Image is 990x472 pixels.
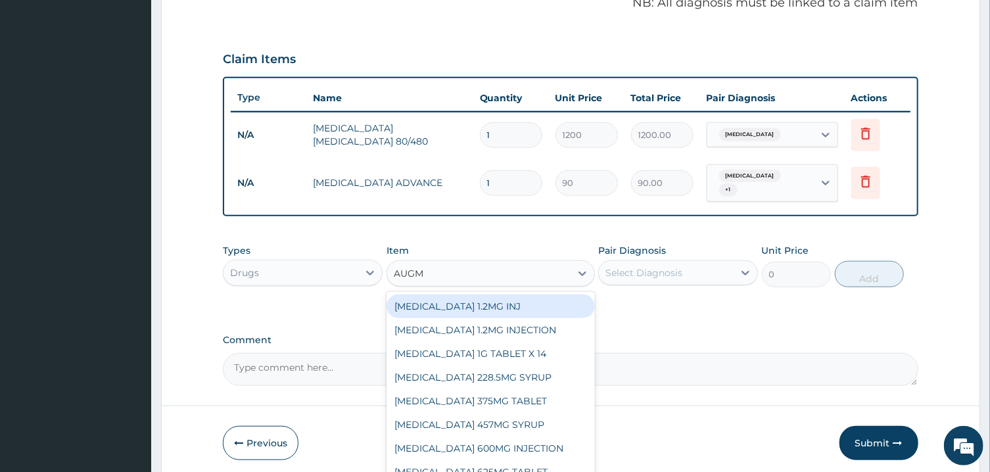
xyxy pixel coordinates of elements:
label: Types [223,245,250,256]
h3: Claim Items [223,53,296,67]
div: [MEDICAL_DATA] 1.2MG INJ [387,295,595,318]
label: Comment [223,335,918,346]
td: N/A [231,123,306,147]
div: Chat with us now [68,74,221,91]
th: Type [231,85,306,110]
div: [MEDICAL_DATA] 375MG TABLET [387,389,595,413]
label: Item [387,244,409,257]
th: Name [306,85,473,111]
div: [MEDICAL_DATA] 1G TABLET X 14 [387,342,595,366]
th: Total Price [625,85,700,111]
div: Select Diagnosis [605,266,682,279]
button: Submit [839,426,918,460]
span: + 1 [719,183,738,197]
th: Actions [845,85,910,111]
td: N/A [231,171,306,195]
img: d_794563401_company_1708531726252_794563401 [24,66,53,99]
label: Pair Diagnosis [598,244,666,257]
button: Add [835,261,905,287]
span: We're online! [76,148,181,281]
th: Quantity [473,85,549,111]
span: [MEDICAL_DATA] [719,128,781,141]
td: [MEDICAL_DATA] ADVANCE [306,170,473,196]
div: [MEDICAL_DATA] 600MG INJECTION [387,437,595,460]
textarea: Type your message and hit 'Enter' [7,324,250,370]
label: Unit Price [762,244,809,257]
div: [MEDICAL_DATA] 1.2MG INJECTION [387,318,595,342]
div: Drugs [230,266,259,279]
div: Minimize live chat window [216,7,247,38]
td: [MEDICAL_DATA] [MEDICAL_DATA] 80/480 [306,115,473,154]
button: Previous [223,426,298,460]
th: Unit Price [549,85,625,111]
th: Pair Diagnosis [700,85,845,111]
span: [MEDICAL_DATA] [719,170,781,183]
div: [MEDICAL_DATA] 228.5MG SYRUP [387,366,595,389]
div: [MEDICAL_DATA] 457MG SYRUP [387,413,595,437]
